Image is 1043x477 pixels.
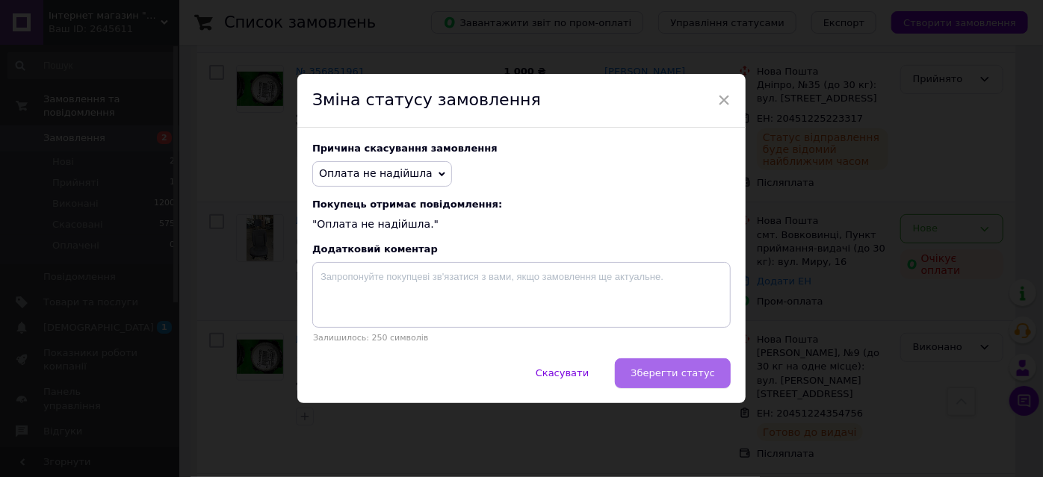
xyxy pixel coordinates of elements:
div: Зміна статусу замовлення [297,74,746,128]
div: Додатковий коментар [312,243,731,255]
span: × [717,87,731,113]
span: Зберегти статус [631,367,715,378]
p: Залишилось: 250 символів [312,333,731,343]
div: Причина скасування замовлення [312,143,731,154]
span: Скасувати [536,367,589,378]
span: Оплата не надійшла [319,167,433,179]
span: Покупець отримає повідомлення: [312,199,731,210]
button: Зберегти статус [615,358,731,388]
div: "Оплата не надійшла." [312,199,731,232]
button: Скасувати [520,358,604,388]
